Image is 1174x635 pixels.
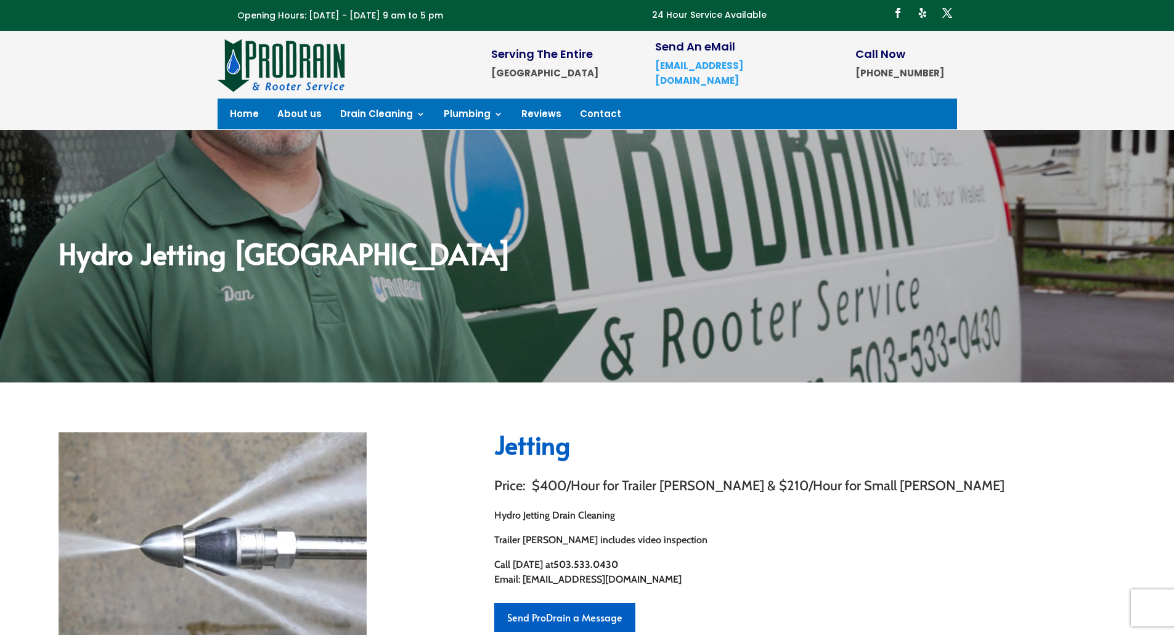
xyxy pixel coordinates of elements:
strong: [GEOGRAPHIC_DATA] [491,67,598,79]
a: [EMAIL_ADDRESS][DOMAIN_NAME] [655,59,743,87]
a: Follow on Facebook [888,3,908,23]
span: Send An eMail [655,39,735,54]
a: Follow on Yelp [913,3,932,23]
span: Call Now [855,46,905,62]
span: Opening Hours: [DATE] - [DATE] 9 am to 5 pm [237,9,443,22]
a: Drain Cleaning [340,110,425,123]
span: Call [DATE] at [494,559,553,570]
h3: Price: $400/Hour for Trailer [PERSON_NAME] & $210/Hour for Small [PERSON_NAME] [494,479,1115,499]
strong: 503.533.0430 [553,559,618,570]
a: Home [230,110,259,123]
span: Serving The Entire [491,46,593,62]
a: About us [277,110,322,123]
strong: [PHONE_NUMBER] [855,67,944,79]
span: Email: [EMAIL_ADDRESS][DOMAIN_NAME] [494,573,682,585]
p: 24 Hour Service Available [652,8,767,23]
h2: Hydro Jetting [GEOGRAPHIC_DATA] [59,239,1115,273]
span: Jetting [494,427,570,461]
a: Reviews [521,110,561,123]
img: site-logo-100h [218,37,346,92]
a: Send ProDrain a Message [494,603,635,632]
a: Follow on X [937,3,957,23]
p: Hydro Jetting Drain Cleaning [494,508,1115,533]
p: Trailer [PERSON_NAME] includes video inspection [494,533,1115,548]
a: Contact [580,110,621,123]
a: Plumbing [444,110,503,123]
